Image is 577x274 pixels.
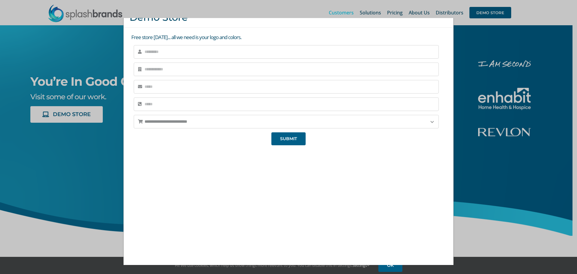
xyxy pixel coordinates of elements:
h3: Demo Store [130,12,447,23]
button: Close [442,10,447,19]
p: Free store [DATE]... all we need is your logo and colors. [131,34,447,41]
button: SUBMIT [271,132,306,145]
span: SUBMIT [280,136,297,141]
iframe: SplashBrands Demo Store Overview [190,150,387,261]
